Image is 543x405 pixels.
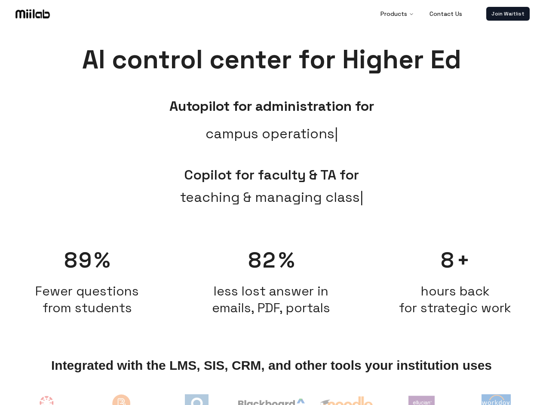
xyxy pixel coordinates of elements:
[64,247,92,274] span: 89
[180,187,363,207] span: teaching & managing class
[94,247,110,274] span: %
[441,247,455,274] span: 8
[169,97,374,115] b: Autopilot for administration for
[279,247,295,274] span: %
[184,166,359,183] span: Copilot for faculty & TA for
[486,7,530,21] a: Join Waitlist
[82,43,461,76] span: AI control center for Higher Ed
[457,247,470,274] span: +
[374,5,469,22] nav: Main
[374,5,421,22] button: Products
[206,123,338,144] span: campus operations
[399,283,511,316] span: hours back for strategic work
[184,283,359,316] h2: less lost answer in emails, PDF, portals
[14,7,52,20] img: Logo
[51,358,492,373] span: Integrated with the LMS, SIS, CRM, and other tools your institution uses
[248,247,277,274] span: 82
[423,5,469,22] a: Contact Us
